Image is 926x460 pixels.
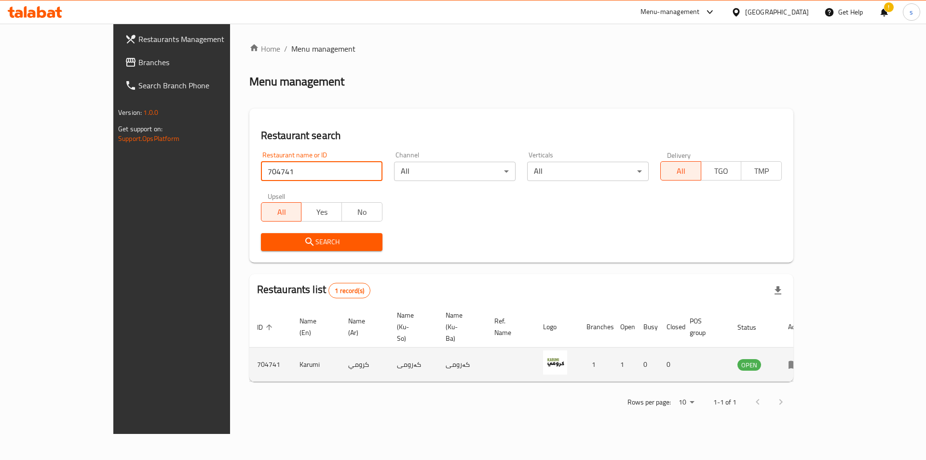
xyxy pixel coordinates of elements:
[438,348,487,382] td: کەرومی
[543,350,567,375] img: Karumi
[527,162,649,181] div: All
[118,132,179,145] a: Support.OpsPlatform
[261,233,382,251] button: Search
[446,309,475,344] span: Name (Ku-Ba)
[340,348,389,382] td: كرومي
[741,161,782,181] button: TMP
[249,43,793,55] nav: breadcrumb
[249,348,292,382] td: 704741
[389,348,438,382] td: کەرومی
[265,205,298,219] span: All
[305,205,338,219] span: Yes
[579,348,613,382] td: 1
[268,193,286,199] label: Upsell
[613,307,636,348] th: Open
[117,28,268,51] a: Restaurants Management
[397,309,426,344] span: Name (Ku-So)
[117,51,268,74] a: Branches
[737,321,769,333] span: Status
[249,307,814,382] table: enhanced table
[328,283,370,298] div: Total records count
[138,80,260,91] span: Search Branch Phone
[261,162,382,181] input: Search for restaurant name or ID..
[636,348,659,382] td: 0
[138,33,260,45] span: Restaurants Management
[143,106,158,119] span: 1.0.0
[780,307,814,348] th: Action
[329,286,370,295] span: 1 record(s)
[665,164,697,178] span: All
[292,348,340,382] td: Karumi
[118,123,163,135] span: Get support on:
[346,205,379,219] span: No
[300,315,329,338] span: Name (En)
[249,74,344,89] h2: Menu management
[690,315,718,338] span: POS group
[640,6,700,18] div: Menu-management
[535,307,579,348] th: Logo
[613,348,636,382] td: 1
[660,161,701,181] button: All
[675,395,698,410] div: Rows per page:
[705,164,738,178] span: TGO
[257,282,370,298] h2: Restaurants list
[394,162,516,181] div: All
[659,307,682,348] th: Closed
[284,43,287,55] li: /
[667,152,691,158] label: Delivery
[701,161,742,181] button: TGO
[737,360,761,371] span: OPEN
[261,202,302,222] button: All
[745,164,778,178] span: TMP
[494,315,524,338] span: Ref. Name
[269,236,375,248] span: Search
[118,106,142,119] span: Version:
[627,396,671,408] p: Rows per page:
[138,56,260,68] span: Branches
[766,279,790,302] div: Export file
[261,128,782,143] h2: Restaurant search
[636,307,659,348] th: Busy
[579,307,613,348] th: Branches
[713,396,736,408] p: 1-1 of 1
[301,202,342,222] button: Yes
[291,43,355,55] span: Menu management
[257,321,275,333] span: ID
[910,7,913,17] span: s
[348,315,378,338] span: Name (Ar)
[659,348,682,382] td: 0
[117,74,268,97] a: Search Branch Phone
[745,7,809,17] div: [GEOGRAPHIC_DATA]
[341,202,382,222] button: No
